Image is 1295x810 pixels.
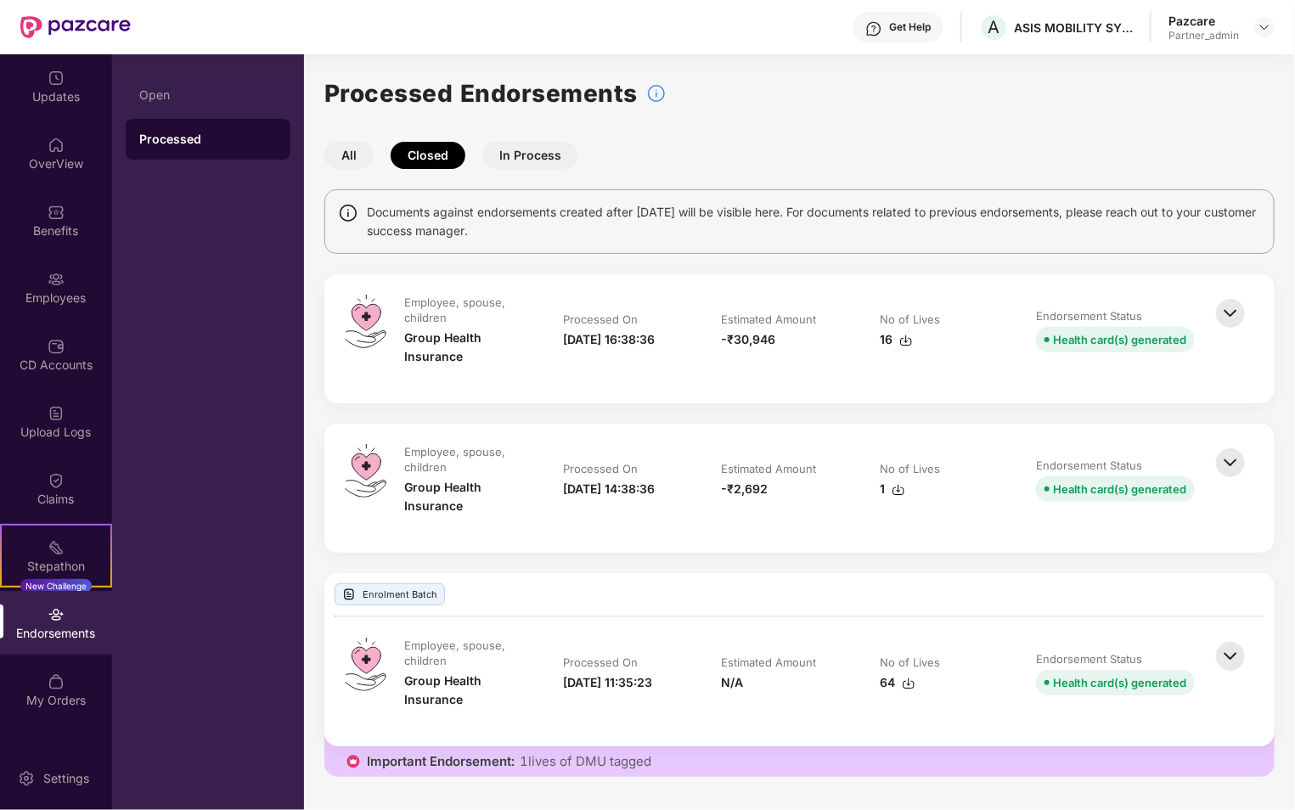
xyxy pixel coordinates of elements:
[722,673,744,692] div: N/A
[563,480,655,498] div: [DATE] 14:38:36
[1053,673,1186,692] div: Health card(s) generated
[892,483,905,497] img: svg+xml;base64,PHN2ZyBpZD0iRG93bmxvYWQtMzJ4MzIiIHhtbG5zPSJodHRwOi8vd3d3LnczLm9yZy8yMDAwL3N2ZyIgd2...
[342,588,356,601] img: svg+xml;base64,PHN2ZyBpZD0iVXBsb2FkX0xvZ3MiIGRhdGEtbmFtZT0iVXBsb2FkIExvZ3MiIHhtbG5zPSJodHRwOi8vd3...
[902,677,915,690] img: svg+xml;base64,PHN2ZyBpZD0iRG93bmxvYWQtMzJ4MzIiIHhtbG5zPSJodHRwOi8vd3d3LnczLm9yZy8yMDAwL3N2ZyIgd2...
[338,203,358,223] img: svg+xml;base64,PHN2ZyBpZD0iSW5mbyIgeG1sbnM9Imh0dHA6Ly93d3cudzMub3JnLzIwMDAvc3ZnIiB3aWR0aD0iMTQiIG...
[1053,480,1186,498] div: Health card(s) generated
[1014,20,1133,36] div: ASIS MOBILITY SYSTEMS INDIA PRIVATE LIMITED
[1036,458,1142,473] div: Endorsement Status
[899,334,913,347] img: svg+xml;base64,PHN2ZyBpZD0iRG93bmxvYWQtMzJ4MzIiIHhtbG5zPSJodHRwOi8vd3d3LnczLm9yZy8yMDAwL3N2ZyIgd2...
[880,461,940,476] div: No of Lives
[18,770,35,787] img: svg+xml;base64,PHN2ZyBpZD0iU2V0dGluZy0yMHgyMCIgeG1sbnM9Imh0dHA6Ly93d3cudzMub3JnLzIwMDAvc3ZnIiB3aW...
[563,461,638,476] div: Processed On
[48,673,65,690] img: svg+xml;base64,PHN2ZyBpZD0iTXlfT3JkZXJzIiBkYXRhLW5hbWU9Ik15IE9yZGVycyIgeG1sbnM9Imh0dHA6Ly93d3cudz...
[367,203,1261,240] span: Documents against endorsements created after [DATE] will be visible here. For documents related t...
[482,142,578,169] button: In Process
[345,638,386,691] img: svg+xml;base64,PHN2ZyB4bWxucz0iaHR0cDovL3d3dy53My5vcmcvMjAwMC9zdmciIHdpZHRoPSI0OS4zMiIgaGVpZ2h0PS...
[345,444,386,498] img: svg+xml;base64,PHN2ZyB4bWxucz0iaHR0cDovL3d3dy53My5vcmcvMjAwMC9zdmciIHdpZHRoPSI0OS4zMiIgaGVpZ2h0PS...
[1036,308,1142,323] div: Endorsement Status
[1168,13,1239,29] div: Pazcare
[391,142,465,169] button: Closed
[722,655,817,670] div: Estimated Amount
[1212,444,1249,481] img: svg+xml;base64,PHN2ZyBpZD0iQmFjay0zMngzMiIgeG1sbnM9Imh0dHA6Ly93d3cudzMub3JnLzIwMDAvc3ZnIiB3aWR0aD...
[520,753,651,770] span: 1 lives of DMU tagged
[345,753,362,770] img: icon
[48,606,65,623] img: svg+xml;base64,PHN2ZyBpZD0iRW5kb3JzZW1lbnRzIiB4bWxucz0iaHR0cDovL3d3dy53My5vcmcvMjAwMC9zdmciIHdpZH...
[880,673,915,692] div: 64
[404,478,529,515] div: Group Health Insurance
[722,480,769,498] div: -₹2,692
[1036,651,1142,667] div: Endorsement Status
[646,83,667,104] img: svg+xml;base64,PHN2ZyBpZD0iSW5mb18tXzMyeDMyIiBkYXRhLW5hbWU9IkluZm8gLSAzMngzMiIgeG1sbnM9Imh0dHA6Ly...
[880,480,905,498] div: 1
[1258,20,1271,34] img: svg+xml;base64,PHN2ZyBpZD0iRHJvcGRvd24tMzJ4MzIiIHhtbG5zPSJodHRwOi8vd3d3LnczLm9yZy8yMDAwL3N2ZyIgd2...
[335,583,445,605] div: Enrolment Batch
[404,444,526,475] div: Employee, spouse, children
[722,330,776,349] div: -₹30,946
[880,312,940,327] div: No of Lives
[722,312,817,327] div: Estimated Amount
[2,558,110,575] div: Stepathon
[139,131,277,148] div: Processed
[48,204,65,221] img: svg+xml;base64,PHN2ZyBpZD0iQmVuZWZpdHMiIHhtbG5zPSJodHRwOi8vd3d3LnczLm9yZy8yMDAwL3N2ZyIgd2lkdGg9Ij...
[563,673,652,692] div: [DATE] 11:35:23
[48,70,65,87] img: svg+xml;base64,PHN2ZyBpZD0iVXBkYXRlZCIgeG1sbnM9Imh0dHA6Ly93d3cudzMub3JnLzIwMDAvc3ZnIiB3aWR0aD0iMj...
[404,295,526,325] div: Employee, spouse, children
[1212,295,1249,332] img: svg+xml;base64,PHN2ZyBpZD0iQmFjay0zMngzMiIgeG1sbnM9Imh0dHA6Ly93d3cudzMub3JnLzIwMDAvc3ZnIiB3aWR0aD...
[722,461,817,476] div: Estimated Amount
[38,770,94,787] div: Settings
[48,137,65,154] img: svg+xml;base64,PHN2ZyBpZD0iSG9tZSIgeG1sbnM9Imh0dHA6Ly93d3cudzMub3JnLzIwMDAvc3ZnIiB3aWR0aD0iMjAiIG...
[889,20,931,34] div: Get Help
[1053,330,1186,349] div: Health card(s) generated
[404,672,529,709] div: Group Health Insurance
[48,271,65,288] img: svg+xml;base64,PHN2ZyBpZD0iRW1wbG95ZWVzIiB4bWxucz0iaHR0cDovL3d3dy53My5vcmcvMjAwMC9zdmciIHdpZHRoPS...
[139,88,277,102] div: Open
[324,142,374,169] button: All
[48,539,65,556] img: svg+xml;base64,PHN2ZyB4bWxucz0iaHR0cDovL3d3dy53My5vcmcvMjAwMC9zdmciIHdpZHRoPSIyMSIgaGVpZ2h0PSIyMC...
[20,16,131,38] img: New Pazcare Logo
[48,405,65,422] img: svg+xml;base64,PHN2ZyBpZD0iVXBsb2FkX0xvZ3MiIGRhdGEtbmFtZT0iVXBsb2FkIExvZ3MiIHhtbG5zPSJodHRwOi8vd3...
[865,20,882,37] img: svg+xml;base64,PHN2ZyBpZD0iSGVscC0zMngzMiIgeG1sbnM9Imh0dHA6Ly93d3cudzMub3JnLzIwMDAvc3ZnIiB3aWR0aD...
[324,75,638,112] h1: Processed Endorsements
[48,338,65,355] img: svg+xml;base64,PHN2ZyBpZD0iQ0RfQWNjb3VudHMiIGRhdGEtbmFtZT0iQ0QgQWNjb3VudHMiIHhtbG5zPSJodHRwOi8vd3...
[1168,29,1239,42] div: Partner_admin
[345,295,386,348] img: svg+xml;base64,PHN2ZyB4bWxucz0iaHR0cDovL3d3dy53My5vcmcvMjAwMC9zdmciIHdpZHRoPSI0OS4zMiIgaGVpZ2h0PS...
[988,17,1000,37] span: A
[20,579,92,593] div: New Challenge
[563,330,655,349] div: [DATE] 16:38:36
[880,330,913,349] div: 16
[367,753,515,770] span: Important Endorsement:
[563,312,638,327] div: Processed On
[404,329,529,366] div: Group Health Insurance
[563,655,638,670] div: Processed On
[1212,638,1249,675] img: svg+xml;base64,PHN2ZyBpZD0iQmFjay0zMngzMiIgeG1sbnM9Imh0dHA6Ly93d3cudzMub3JnLzIwMDAvc3ZnIiB3aWR0aD...
[404,638,526,668] div: Employee, spouse, children
[48,472,65,489] img: svg+xml;base64,PHN2ZyBpZD0iQ2xhaW0iIHhtbG5zPSJodHRwOi8vd3d3LnczLm9yZy8yMDAwL3N2ZyIgd2lkdGg9IjIwIi...
[880,655,940,670] div: No of Lives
